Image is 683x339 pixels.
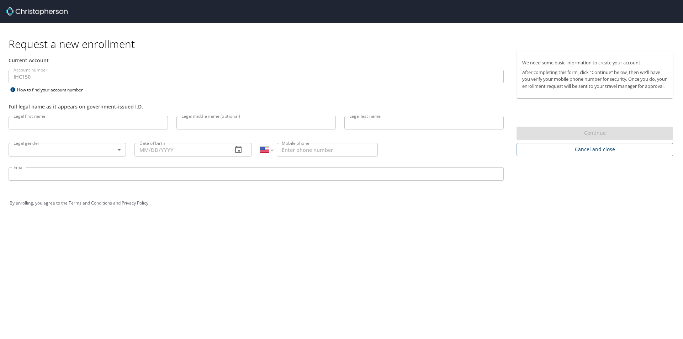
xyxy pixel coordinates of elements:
div: By enrolling, you agree to the and . [10,194,673,212]
img: cbt logo [6,7,68,16]
div: Full legal name as it appears on government-issued I.D. [9,103,504,110]
h1: Request a new enrollment [9,37,679,51]
button: Cancel and close [517,143,673,156]
input: Enter phone number [277,143,378,157]
a: Privacy Policy [122,200,148,206]
a: Terms and Conditions [69,200,112,206]
input: MM/DD/YYYY [134,143,227,157]
div: How to find your account number [9,85,97,94]
p: We need some basic information to create your account. [522,59,667,66]
div: Current Account [9,57,504,64]
span: Cancel and close [522,145,667,154]
div: ​ [9,143,126,157]
p: After completing this form, click "Continue" below, then we'll have you verify your mobile phone ... [522,69,667,90]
